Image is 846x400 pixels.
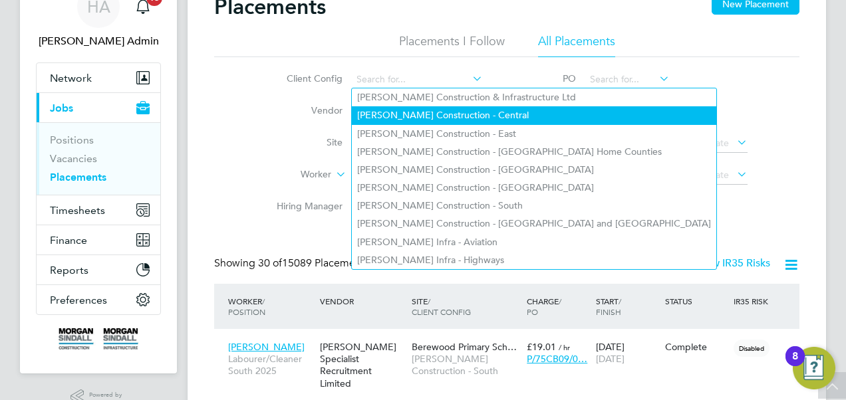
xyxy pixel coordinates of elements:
span: Disabled [734,340,770,357]
span: Berewood Primary Sch… [412,341,517,353]
li: [PERSON_NAME] Construction - [GEOGRAPHIC_DATA] [352,161,716,179]
span: / PO [527,296,561,317]
input: Search for... [352,70,483,89]
a: Placements [50,171,106,183]
span: P/75CB09/0… [527,353,587,365]
label: Hiring Manager [266,200,343,212]
button: Timesheets [37,195,160,225]
span: [DATE] [596,353,625,365]
li: [PERSON_NAME] Infra - Aviation [352,233,716,251]
li: [PERSON_NAME] Construction - [GEOGRAPHIC_DATA] Home Counties [352,143,716,161]
label: PO [516,72,576,84]
div: Complete [665,341,728,353]
img: morgansindall-logo-retina.png [59,328,138,350]
button: Finance [37,225,160,254]
a: Positions [50,134,94,146]
a: Vacancies [50,152,97,165]
a: [PERSON_NAME]Labourer/Cleaner South 2025[PERSON_NAME] Specialist Recruitment LimitedBerewood Prim... [225,334,799,345]
span: [PERSON_NAME] [228,341,305,353]
button: Reports [37,255,160,284]
li: [PERSON_NAME] Construction - [GEOGRAPHIC_DATA] and [GEOGRAPHIC_DATA] [352,215,716,233]
li: [PERSON_NAME] Construction - South [352,197,716,215]
button: Preferences [37,285,160,314]
li: [PERSON_NAME] Construction - East [352,125,716,143]
span: [PERSON_NAME] Construction - South [412,353,520,377]
span: £19.01 [527,341,556,353]
li: All Placements [538,33,615,57]
li: [PERSON_NAME] Construction - [GEOGRAPHIC_DATA] [352,179,716,197]
span: Finance [50,234,87,247]
div: Jobs [37,122,160,195]
li: [PERSON_NAME] Infra - Highways [352,251,716,269]
div: Site [408,289,523,324]
div: Vendor [317,289,408,313]
div: Charge [523,289,593,324]
span: Labourer/Cleaner South 2025 [228,353,313,377]
div: Showing [214,256,372,270]
span: Hays Admin [36,33,161,49]
a: Go to home page [36,328,161,350]
div: [DATE] [593,334,662,371]
span: / Finish [596,296,621,317]
span: Timesheets [50,204,105,217]
li: [PERSON_NAME] Construction - Central [352,106,716,124]
label: Worker [255,168,331,181]
button: Open Resource Center, 8 new notifications [793,347,835,389]
span: Jobs [50,102,73,114]
input: Search for... [585,70,670,89]
span: Network [50,72,92,84]
div: 8 [792,356,798,373]
label: Client Config [266,72,343,84]
span: / hr [559,342,570,352]
button: Network [37,63,160,92]
span: Reports [50,264,88,276]
div: [PERSON_NAME] Specialist Recruitment Limited [317,334,408,396]
div: IR35 Risk [730,289,776,313]
button: Jobs [37,93,160,122]
span: 15089 Placements [258,256,369,270]
div: Start [593,289,662,324]
li: [PERSON_NAME] Construction & Infrastructure Ltd [352,88,716,106]
div: Worker [225,289,317,324]
div: Status [662,289,731,313]
label: Site [266,136,343,148]
label: Vendor [266,104,343,116]
span: / Client Config [412,296,471,317]
span: / Position [228,296,265,317]
span: Preferences [50,294,107,306]
li: Placements I Follow [399,33,505,57]
span: 30 of [258,256,282,270]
